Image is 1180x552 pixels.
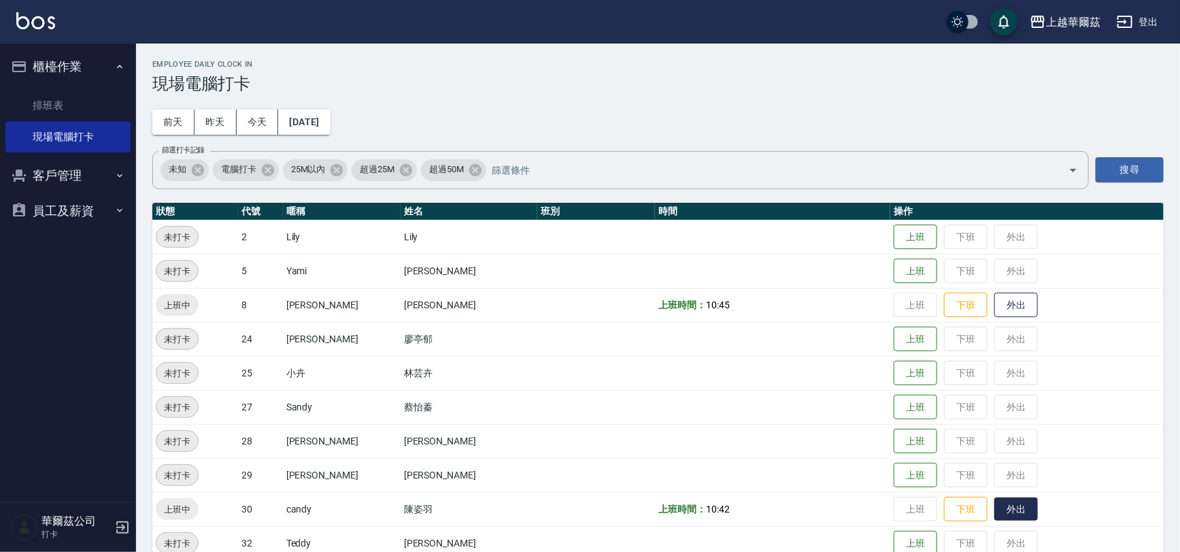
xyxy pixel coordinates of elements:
[5,121,131,152] a: 現場電腦打卡
[283,390,401,424] td: Sandy
[213,159,279,181] div: 電腦打卡
[655,203,890,221] th: 時間
[894,225,937,250] button: 上班
[283,458,401,492] td: [PERSON_NAME]
[161,159,209,181] div: 未知
[283,322,401,356] td: [PERSON_NAME]
[283,492,401,526] td: candy
[5,90,131,121] a: 排班表
[1062,159,1084,181] button: Open
[156,536,198,551] span: 未打卡
[894,463,937,488] button: 上班
[890,203,1164,221] th: 操作
[1096,157,1164,182] button: 搜尋
[658,299,706,310] b: 上班時間：
[238,220,283,254] td: 2
[152,74,1164,93] h3: 現場電腦打卡
[238,458,283,492] td: 29
[156,366,198,380] span: 未打卡
[352,163,403,176] span: 超過25M
[161,163,195,176] span: 未知
[994,498,1038,521] button: 外出
[994,293,1038,318] button: 外出
[156,264,198,278] span: 未打卡
[283,424,401,458] td: [PERSON_NAME]
[278,110,330,135] button: [DATE]
[401,254,537,288] td: [PERSON_NAME]
[283,159,348,181] div: 25M以內
[401,492,537,526] td: 陳姿羽
[238,322,283,356] td: 24
[156,230,198,244] span: 未打卡
[283,356,401,390] td: 小卉
[283,288,401,322] td: [PERSON_NAME]
[152,60,1164,69] h2: Employee Daily Clock In
[5,158,131,193] button: 客戶管理
[944,293,988,318] button: 下班
[1046,14,1100,31] div: 上越華爾茲
[5,49,131,84] button: 櫃檯作業
[401,390,537,424] td: 蔡怡蓁
[156,468,198,483] span: 未打卡
[658,504,706,515] b: 上班時間：
[238,203,283,221] th: 代號
[195,110,237,135] button: 昨天
[156,502,199,517] span: 上班中
[16,12,55,29] img: Logo
[283,163,334,176] span: 25M以內
[894,361,937,386] button: 上班
[1024,8,1106,36] button: 上越華爾茲
[944,497,988,522] button: 下班
[894,395,937,420] button: 上班
[237,110,279,135] button: 今天
[41,528,111,540] p: 打卡
[401,220,537,254] td: Lily
[152,110,195,135] button: 前天
[401,322,537,356] td: 廖亭郁
[156,400,198,415] span: 未打卡
[283,254,401,288] td: Yami
[894,259,937,284] button: 上班
[706,299,730,310] span: 10:45
[1111,10,1164,35] button: 登出
[238,288,283,322] td: 8
[11,514,38,541] img: Person
[238,356,283,390] td: 25
[213,163,265,176] span: 電腦打卡
[156,298,199,312] span: 上班中
[894,429,937,454] button: 上班
[488,158,1045,182] input: 篩選條件
[990,8,1017,35] button: save
[352,159,417,181] div: 超過25M
[421,159,486,181] div: 超過50M
[41,515,111,528] h5: 華爾茲公司
[401,356,537,390] td: 林芸卉
[238,492,283,526] td: 30
[421,163,472,176] span: 超過50M
[283,203,401,221] th: 暱稱
[283,220,401,254] td: Lily
[401,424,537,458] td: [PERSON_NAME]
[156,434,198,449] span: 未打卡
[401,203,537,221] th: 姓名
[401,458,537,492] td: [PERSON_NAME]
[162,145,205,155] label: 篩選打卡記錄
[156,332,198,346] span: 未打卡
[401,288,537,322] td: [PERSON_NAME]
[706,504,730,515] span: 10:42
[238,390,283,424] td: 27
[5,193,131,229] button: 員工及薪資
[152,203,238,221] th: 狀態
[894,327,937,352] button: 上班
[238,424,283,458] td: 28
[238,254,283,288] td: 5
[537,203,655,221] th: 班別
